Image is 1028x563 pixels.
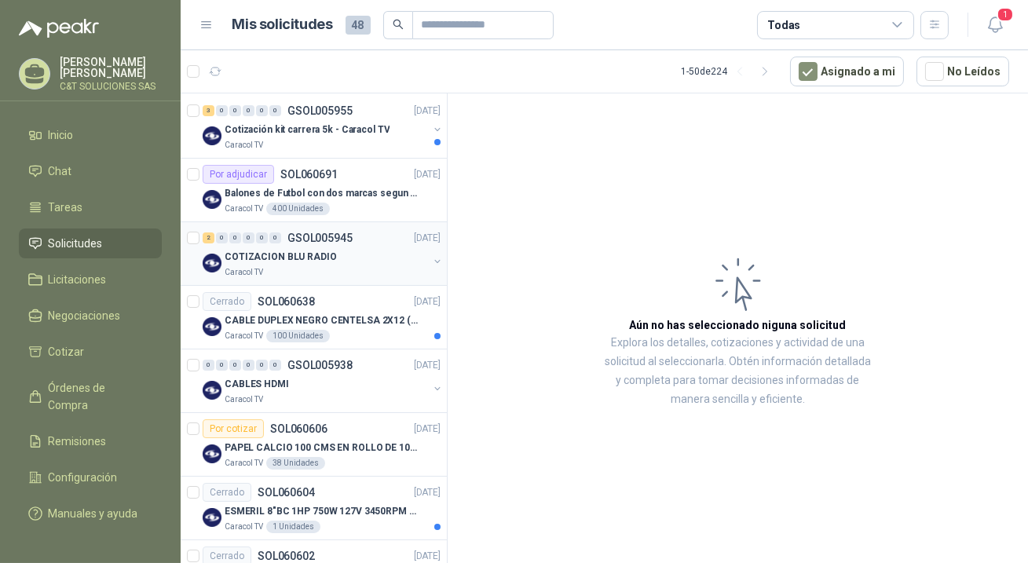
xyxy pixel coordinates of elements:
[203,232,214,243] div: 2
[266,521,320,533] div: 1 Unidades
[287,360,353,371] p: GSOL005938
[19,426,162,456] a: Remisiones
[269,105,281,116] div: 0
[280,169,338,180] p: SOL060691
[181,286,447,349] a: CerradoSOL060638[DATE] Company LogoCABLE DUPLEX NEGRO CENTELSA 2X12 (COLOR NEGRO)Caracol TV100 Un...
[181,159,447,222] a: Por adjudicarSOL060691[DATE] Company LogoBalones de Futbol con dos marcas segun adjunto. Adjuntar...
[225,139,263,152] p: Caracol TV
[203,381,221,400] img: Company Logo
[225,250,337,265] p: COTIZACION BLU RADIO
[243,232,254,243] div: 0
[256,232,268,243] div: 0
[203,254,221,272] img: Company Logo
[270,423,327,434] p: SOL060606
[203,419,264,438] div: Por cotizar
[243,105,254,116] div: 0
[216,105,228,116] div: 0
[49,379,147,414] span: Órdenes de Compra
[229,360,241,371] div: 0
[225,313,420,328] p: CABLE DUPLEX NEGRO CENTELSA 2X12 (COLOR NEGRO)
[605,334,871,409] p: Explora los detalles, cotizaciones y actividad de una solicitud al seleccionarla. Obtén informaci...
[49,433,107,450] span: Remisiones
[203,317,221,336] img: Company Logo
[19,192,162,222] a: Tareas
[49,469,118,486] span: Configuración
[203,190,221,209] img: Company Logo
[225,521,263,533] p: Caracol TV
[203,165,274,184] div: Por adjudicar
[225,393,263,406] p: Caracol TV
[49,271,107,288] span: Licitaciones
[258,550,315,561] p: SOL060602
[49,235,103,252] span: Solicitudes
[203,360,214,371] div: 0
[243,360,254,371] div: 0
[19,337,162,367] a: Cotizar
[203,292,251,311] div: Cerrado
[266,457,325,470] div: 38 Unidades
[414,358,441,373] p: [DATE]
[287,232,353,243] p: GSOL005945
[266,330,330,342] div: 100 Unidades
[225,266,263,279] p: Caracol TV
[19,499,162,528] a: Manuales y ayuda
[203,101,444,152] a: 3 0 0 0 0 0 GSOL005955[DATE] Company LogoCotización kit carrera 5k - Caracol TVCaracol TV
[216,232,228,243] div: 0
[19,120,162,150] a: Inicio
[981,11,1009,39] button: 1
[203,105,214,116] div: 3
[181,477,447,540] a: CerradoSOL060604[DATE] Company LogoESMERIL 8"BC 1HP 750W 127V 3450RPM URREACaracol TV1 Unidades
[49,163,72,180] span: Chat
[49,199,83,216] span: Tareas
[269,232,281,243] div: 0
[790,57,904,86] button: Asignado a mi
[229,105,241,116] div: 0
[256,360,268,371] div: 0
[232,13,333,36] h1: Mis solicitudes
[203,444,221,463] img: Company Logo
[266,203,330,215] div: 400 Unidades
[414,167,441,182] p: [DATE]
[997,7,1014,22] span: 1
[19,265,162,294] a: Licitaciones
[225,203,263,215] p: Caracol TV
[19,301,162,331] a: Negociaciones
[225,377,289,392] p: CABLES HDMI
[258,296,315,307] p: SOL060638
[60,82,162,91] p: C&T SOLUCIONES SAS
[630,316,847,334] h3: Aún no has seleccionado niguna solicitud
[225,457,263,470] p: Caracol TV
[287,105,353,116] p: GSOL005955
[225,122,390,137] p: Cotización kit carrera 5k - Caracol TV
[229,232,241,243] div: 0
[49,126,74,144] span: Inicio
[225,441,420,455] p: PAPEL CALCIO 100 CMS EN ROLLO DE 100 GR
[414,294,441,309] p: [DATE]
[216,360,228,371] div: 0
[225,330,263,342] p: Caracol TV
[414,485,441,500] p: [DATE]
[256,105,268,116] div: 0
[393,19,404,30] span: search
[203,508,221,527] img: Company Logo
[19,19,99,38] img: Logo peakr
[258,487,315,498] p: SOL060604
[49,343,85,360] span: Cotizar
[225,186,420,201] p: Balones de Futbol con dos marcas segun adjunto. Adjuntar cotizacion en su formato
[269,360,281,371] div: 0
[203,483,251,502] div: Cerrado
[181,413,447,477] a: Por cotizarSOL060606[DATE] Company LogoPAPEL CALCIO 100 CMS EN ROLLO DE 100 GRCaracol TV38 Unidades
[49,307,121,324] span: Negociaciones
[19,373,162,420] a: Órdenes de Compra
[19,462,162,492] a: Configuración
[19,156,162,186] a: Chat
[681,59,777,84] div: 1 - 50 de 224
[19,228,162,258] a: Solicitudes
[203,228,444,279] a: 2 0 0 0 0 0 GSOL005945[DATE] Company LogoCOTIZACION BLU RADIOCaracol TV
[414,231,441,246] p: [DATE]
[916,57,1009,86] button: No Leídos
[225,504,420,519] p: ESMERIL 8"BC 1HP 750W 127V 3450RPM URREA
[767,16,800,34] div: Todas
[49,505,138,522] span: Manuales y ayuda
[203,126,221,145] img: Company Logo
